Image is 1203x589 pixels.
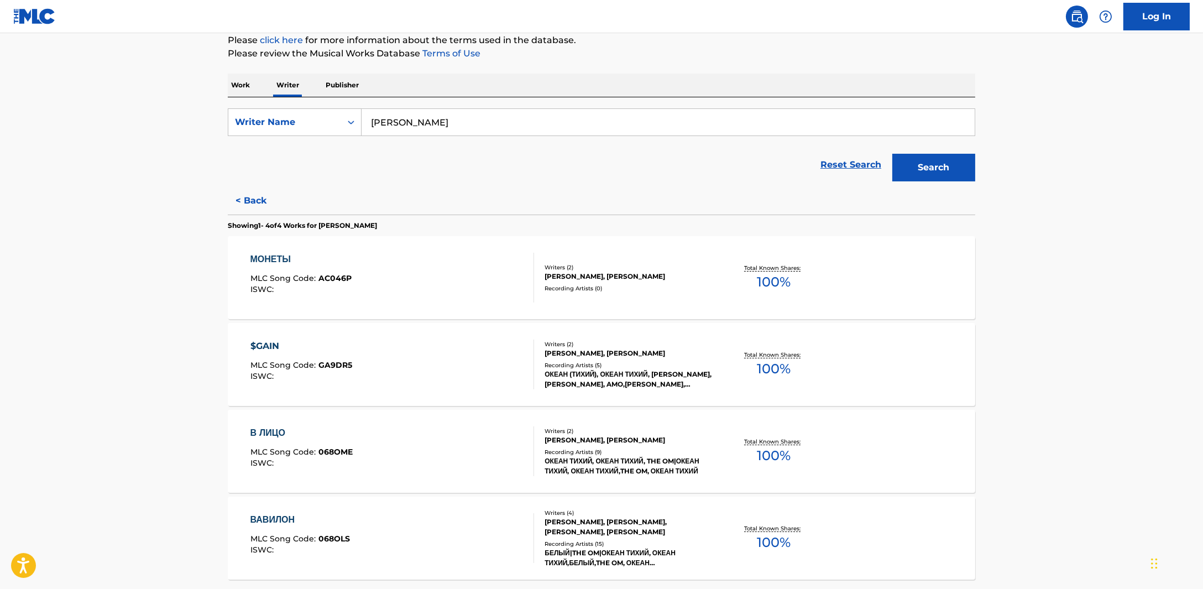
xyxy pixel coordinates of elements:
div: Recording Artists ( 5 ) [545,361,712,369]
div: Writer Name [235,116,334,129]
div: Writers ( 2 ) [545,427,712,435]
a: Log In [1123,3,1190,30]
img: search [1070,10,1084,23]
span: 068OLS [318,534,350,544]
p: Total Known Shares: [744,524,803,533]
iframe: Chat Widget [1148,536,1203,589]
span: MLC Song Code : [250,360,318,370]
span: ISWC : [250,284,276,294]
div: ОКЕАН ТИХИЙ, ОКЕАН ТИХИЙ, THE OM|ОКЕАН ТИХИЙ, ОКЕАН ТИХИЙ,THE OM, ОКЕАН ТИХИЙ [545,456,712,476]
span: 100 % [757,272,791,292]
img: help [1099,10,1112,23]
a: МОНЕТЫMLC Song Code:AC046PISWC:Writers (2)[PERSON_NAME], [PERSON_NAME]Recording Artists (0)Total ... [228,236,975,319]
span: GA9DR5 [318,360,352,370]
div: Recording Artists ( 15 ) [545,540,712,548]
span: MLC Song Code : [250,273,318,283]
div: [PERSON_NAME], [PERSON_NAME] [545,272,712,282]
a: В ЛИЦОMLC Song Code:068OMEISWC:Writers (2)[PERSON_NAME], [PERSON_NAME]Recording Artists (9)ОКЕАН ... [228,410,975,493]
a: Terms of Use [420,48,480,59]
span: ISWC : [250,545,276,555]
p: Total Known Shares: [744,437,803,446]
div: Help [1095,6,1117,28]
span: AC046P [318,273,352,283]
span: 100 % [757,446,791,466]
span: MLC Song Code : [250,447,318,457]
p: Publisher [322,74,362,97]
div: ВАВИЛОН [250,513,350,527]
div: Recording Artists ( 0 ) [545,284,712,293]
a: Public Search [1066,6,1088,28]
a: Reset Search [815,153,887,177]
p: Total Known Shares: [744,264,803,272]
span: 100 % [757,533,791,552]
div: БЕЛЫЙ|THE OM|ОКЕАН ТИХИЙ, ОКЕАН ТИХИЙ,БЕЛЫЙ,THE OM, ОКЕАН ТИХИЙ,БЕЛЫЙ,THE OM, ОКЕАН ТИХИЙ, ОКЕАН ... [545,548,712,568]
span: ISWC : [250,458,276,468]
p: Please for more information about the terms used in the database. [228,34,975,47]
span: ISWC : [250,371,276,381]
button: < Back [228,187,294,215]
a: ВАВИЛОНMLC Song Code:068OLSISWC:Writers (4)[PERSON_NAME], [PERSON_NAME], [PERSON_NAME], [PERSON_N... [228,497,975,580]
span: MLC Song Code : [250,534,318,544]
div: Writers ( 4 ) [545,509,712,517]
button: Search [892,154,975,181]
p: Showing 1 - 4 of 4 Works for [PERSON_NAME] [228,221,377,231]
div: [PERSON_NAME], [PERSON_NAME] [545,348,712,358]
div: [PERSON_NAME], [PERSON_NAME], [PERSON_NAME], [PERSON_NAME] [545,517,712,537]
div: МОНЕТЫ [250,253,352,266]
form: Search Form [228,108,975,187]
a: click here [260,35,303,45]
div: Writers ( 2 ) [545,263,712,272]
img: MLC Logo [13,8,56,24]
div: В ЛИЦО [250,426,353,440]
span: 100 % [757,359,791,379]
div: Recording Artists ( 9 ) [545,448,712,456]
div: ОКЕАН (ТИХИЙ), ОКЕАН ТИХИЙ, [PERSON_NAME], [PERSON_NAME], AMO,[PERSON_NAME],[PERSON_NAME], [PERSO... [545,369,712,389]
div: $GAIN [250,340,352,353]
a: $GAINMLC Song Code:GA9DR5ISWC:Writers (2)[PERSON_NAME], [PERSON_NAME]Recording Artists (5)ОКЕАН (... [228,323,975,406]
p: Writer [273,74,302,97]
p: Please review the Musical Works Database [228,47,975,60]
div: Drag [1151,547,1158,580]
p: Work [228,74,253,97]
div: [PERSON_NAME], [PERSON_NAME] [545,435,712,445]
span: 068OME [318,447,353,457]
div: Writers ( 2 ) [545,340,712,348]
p: Total Known Shares: [744,351,803,359]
